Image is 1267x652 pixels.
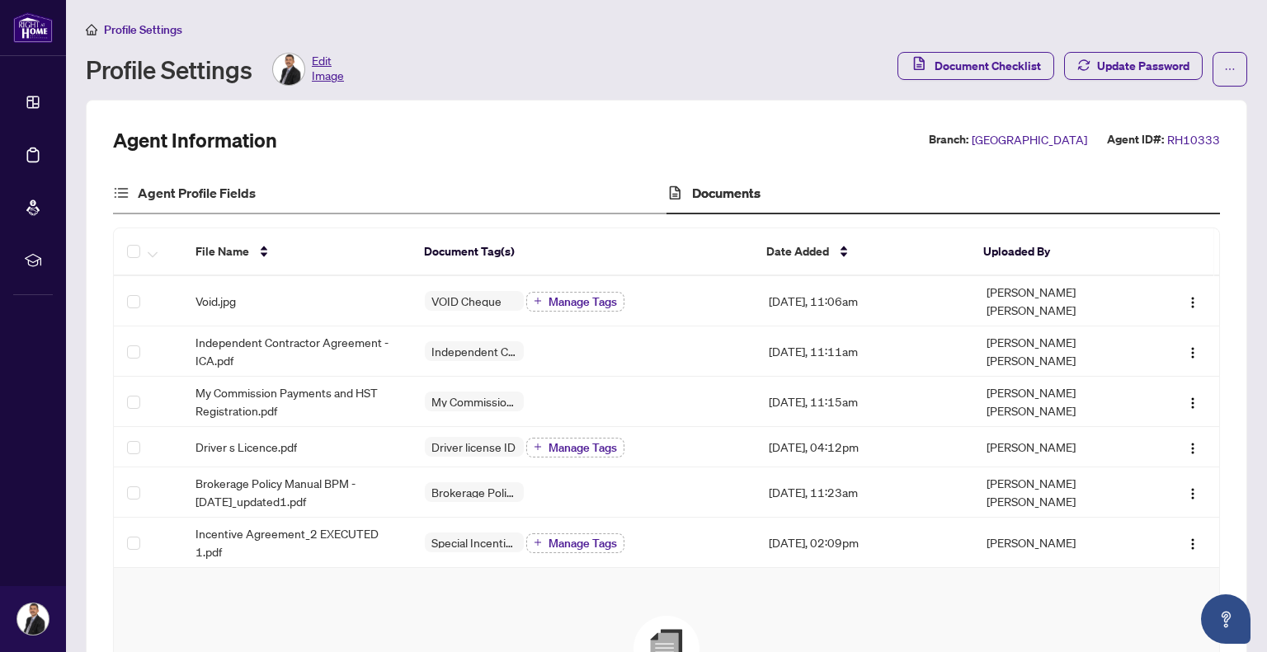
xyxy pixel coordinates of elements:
span: Document Checklist [935,53,1041,79]
span: My Commission Payments and HST Registration [425,396,524,407]
th: Document Tag(s) [411,228,753,276]
td: [PERSON_NAME] [PERSON_NAME] [973,377,1146,427]
td: [PERSON_NAME] [PERSON_NAME] [973,276,1146,326]
div: Profile Settings [86,53,344,86]
span: plus [534,297,542,305]
span: Special Incentives Agreement [425,537,524,548]
img: Logo [1186,537,1199,551]
button: Open asap [1201,594,1251,644]
span: Date Added [766,242,829,260]
button: Logo [1180,529,1206,556]
img: Logo [1186,487,1199,500]
img: Profile Icon [273,54,304,85]
img: Logo [1186,442,1199,455]
span: Independent Contractor Agreement [425,345,524,357]
span: Manage Tags [549,537,617,549]
span: Incentive Agreement_2 EXECUTED 1.pdf [195,524,398,561]
span: Manage Tags [549,442,617,453]
td: [PERSON_NAME] [PERSON_NAME] [973,467,1146,518]
td: [DATE], 11:06am [756,276,973,326]
span: Void.jpg [195,292,236,310]
span: ellipsis [1224,63,1236,75]
img: Logo [1186,296,1199,309]
img: Profile Icon [17,603,49,635]
span: Brokerage Policy Manual [425,486,524,498]
span: Profile Settings [104,22,182,37]
button: Logo [1180,434,1206,460]
th: Uploaded By [970,228,1142,276]
button: Logo [1180,288,1206,314]
button: Logo [1180,479,1206,505]
td: [DATE], 04:12pm [756,427,973,467]
td: [DATE], 11:15am [756,377,973,427]
span: Manage Tags [549,296,617,307]
label: Branch: [929,130,968,149]
td: [PERSON_NAME] [973,518,1146,568]
td: [DATE], 11:11am [756,326,973,377]
span: plus [534,443,542,451]
button: Manage Tags [526,533,624,553]
td: [DATE], 02:09pm [756,518,973,568]
button: Logo [1180,338,1206,364]
button: Update Password [1064,52,1203,80]
td: [DATE], 11:23am [756,467,973,518]
td: [PERSON_NAME] [PERSON_NAME] [973,326,1146,377]
span: Independent Contractor Agreement - ICA.pdf [195,333,398,369]
button: Logo [1180,388,1206,415]
h4: Agent Profile Fields [138,183,256,203]
img: logo [13,12,53,43]
span: My Commission Payments and HST Registration.pdf [195,383,398,420]
span: VOID Cheque [425,295,508,307]
span: plus [534,538,542,546]
img: Logo [1186,346,1199,359]
label: Agent ID#: [1107,130,1164,149]
h2: Agent Information [113,127,277,153]
span: Driver license ID [425,441,522,453]
td: [PERSON_NAME] [973,427,1146,467]
span: Edit Image [312,53,344,86]
span: File Name [195,242,249,260]
span: Brokerage Policy Manual BPM - [DATE]_updated1.pdf [195,474,398,510]
span: Driver s Licence.pdf [195,438,297,456]
button: Manage Tags [526,438,624,457]
span: RH10333 [1167,130,1220,149]
img: Logo [1186,396,1199,410]
span: home [86,24,97,35]
th: File Name [182,228,411,276]
button: Manage Tags [526,292,624,312]
span: [GEOGRAPHIC_DATA] [972,130,1087,149]
h4: Documents [692,183,761,203]
span: Update Password [1097,53,1189,79]
th: Date Added [753,228,970,276]
button: Document Checklist [897,52,1054,80]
